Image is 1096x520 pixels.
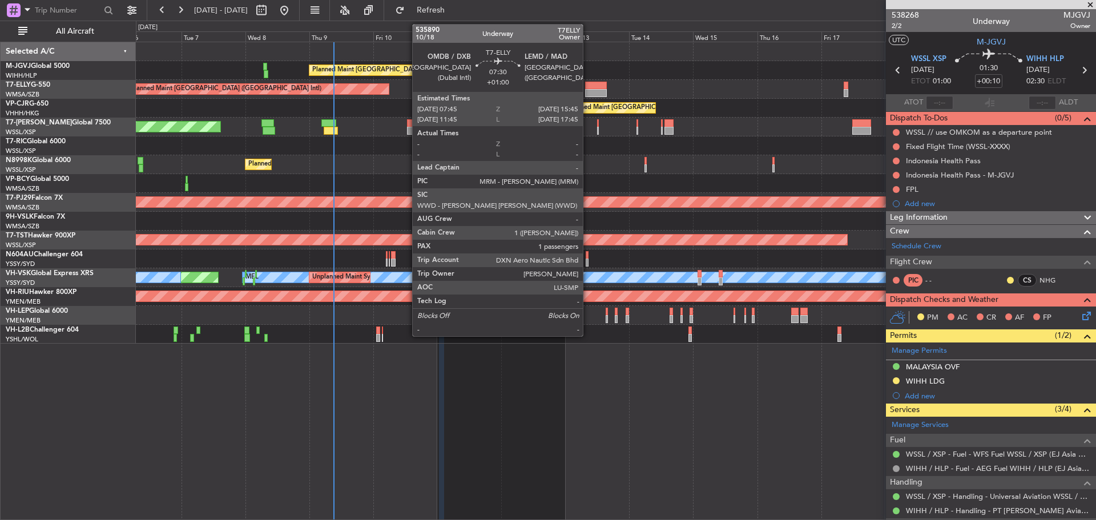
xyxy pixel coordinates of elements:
a: NHG [1039,275,1065,285]
span: WSSL XSP [911,54,946,65]
span: N8998K [6,157,32,164]
a: YSSY/SYD [6,260,35,268]
span: 01:00 [933,76,951,87]
span: [DATE] [1026,65,1050,76]
span: 02:30 [1026,76,1045,87]
span: (1/2) [1055,329,1071,341]
div: MEL [245,269,259,286]
span: Flight Crew [890,256,932,269]
a: YMEN/MEB [6,316,41,325]
a: WSSL/XSP [6,241,36,249]
span: M-JGVJ [977,36,1006,48]
a: WSSL/XSP [6,166,36,174]
a: WMSA/SZB [6,203,39,212]
button: All Aircraft [13,22,124,41]
span: [DATE] [911,65,934,76]
span: ELDT [1047,76,1066,87]
a: VP-CJRG-650 [6,100,49,107]
a: WSSL/XSP [6,147,36,155]
a: WMSA/SZB [6,184,39,193]
span: AF [1015,312,1024,324]
a: VHHH/HKG [6,109,39,118]
a: Schedule Crew [892,241,941,252]
span: VH-LEP [6,308,29,315]
a: WIHH/HLP [6,71,37,80]
a: M-JGVJGlobal 5000 [6,63,70,70]
a: YSHL/WOL [6,335,38,344]
span: VH-L2B [6,326,30,333]
button: UTC [889,35,909,45]
span: Fuel [890,434,905,447]
span: ATOT [904,97,923,108]
span: ETOT [911,76,930,87]
span: All Aircraft [30,27,120,35]
div: [DATE] [138,23,158,33]
span: Dispatch Checks and Weather [890,293,998,307]
a: 9H-VSLKFalcon 7X [6,213,65,220]
div: Sun 12 [501,31,565,42]
span: 2/2 [892,21,919,31]
span: T7-PJ29 [6,195,31,201]
div: Add new [905,391,1090,401]
span: WIHH HLP [1026,54,1064,65]
span: (3/4) [1055,403,1071,415]
div: MALAYSIA OVF [906,362,960,372]
span: Leg Information [890,211,948,224]
span: (0/5) [1055,112,1071,124]
a: WIHH / HLP - Handling - PT [PERSON_NAME] Aviasi WIHH / HLP [906,506,1090,515]
a: WMSA/SZB [6,90,39,99]
span: T7-RIC [6,138,27,145]
span: ALDT [1059,97,1078,108]
a: VH-LEPGlobal 6000 [6,308,68,315]
input: Trip Number [35,2,100,19]
span: M-JGVJ [6,63,31,70]
span: T7-[PERSON_NAME] [6,119,72,126]
a: WSSL / XSP - Handling - Universal Aviation WSSL / XSP [906,491,1090,501]
span: Dispatch To-Dos [890,112,948,125]
div: Indonesia Health Pass [906,156,981,166]
span: Owner [1063,21,1090,31]
span: 9H-VSLK [6,213,34,220]
div: Indonesia Health Pass - M-JGVJ [906,170,1014,180]
div: Thu 9 [309,31,373,42]
div: - - [925,275,951,285]
a: T7-RICGlobal 6000 [6,138,66,145]
div: Sat 11 [437,31,501,42]
a: T7-PJ29Falcon 7X [6,195,63,201]
span: T7-ELLY [6,82,31,88]
a: WIHH / HLP - Fuel - AEG Fuel WIHH / HLP (EJ Asia Only) [906,463,1090,473]
div: Planned Maint [GEOGRAPHIC_DATA] ([GEOGRAPHIC_DATA] Intl) [568,99,759,116]
div: Add new [905,199,1090,208]
a: VH-L2BChallenger 604 [6,326,79,333]
div: Fri 10 [373,31,437,42]
span: VH-VSK [6,270,31,277]
a: WSSL/XSP [6,128,36,136]
div: Mon 6 [118,31,182,42]
div: PIC [904,274,922,287]
a: WMSA/SZB [6,222,39,231]
span: PM [927,312,938,324]
div: Fixed Flight Time (WSSL-XXXX) [906,142,1010,151]
span: AC [957,312,968,324]
div: Underway [973,15,1010,27]
div: Unplanned Maint Sydney ([PERSON_NAME] Intl) [312,269,453,286]
a: YMEN/MEB [6,297,41,306]
span: N604AU [6,251,34,258]
a: N8998KGlobal 6000 [6,157,71,164]
span: VP-BCY [6,176,30,183]
div: Tue 7 [182,31,245,42]
div: Thu 16 [757,31,821,42]
button: Refresh [390,1,458,19]
span: Handling [890,476,922,489]
div: Planned Maint [GEOGRAPHIC_DATA] ([GEOGRAPHIC_DATA] Intl) [131,80,321,98]
span: Refresh [407,6,455,14]
a: YSSY/SYD [6,279,35,287]
span: MJGVJ [1063,9,1090,21]
a: VP-BCYGlobal 5000 [6,176,69,183]
span: Permits [890,329,917,342]
a: T7-ELLYG-550 [6,82,50,88]
a: VH-VSKGlobal Express XRS [6,270,94,277]
div: Planned Maint [GEOGRAPHIC_DATA] (Seletar) [248,156,382,173]
div: Tue 14 [629,31,693,42]
div: WSSL // use OMKOM as a departure point [906,127,1052,137]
